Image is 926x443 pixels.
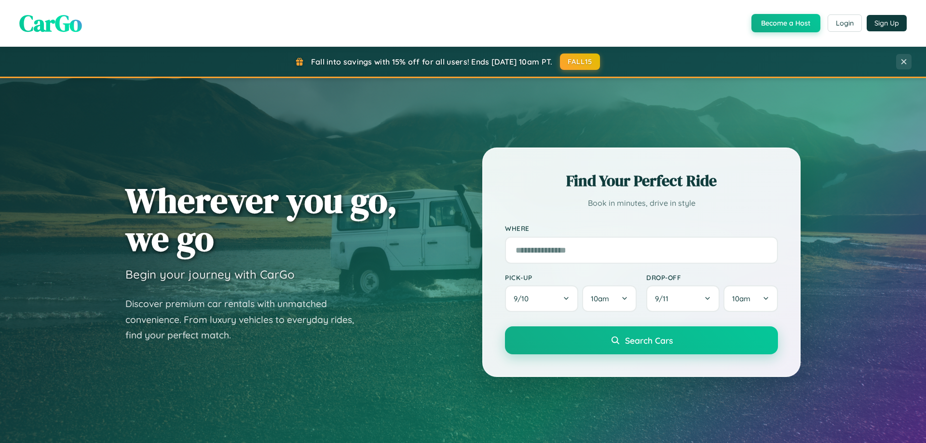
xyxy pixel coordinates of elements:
[867,15,907,31] button: Sign Up
[655,294,673,303] span: 9 / 11
[311,57,553,67] span: Fall into savings with 15% off for all users! Ends [DATE] 10am PT.
[625,335,673,346] span: Search Cars
[591,294,609,303] span: 10am
[19,7,82,39] span: CarGo
[751,14,820,32] button: Become a Host
[646,273,778,282] label: Drop-off
[514,294,533,303] span: 9 / 10
[125,181,397,257] h1: Wherever you go, we go
[125,267,295,282] h3: Begin your journey with CarGo
[560,54,600,70] button: FALL15
[505,196,778,210] p: Book in minutes, drive in style
[582,285,637,312] button: 10am
[505,170,778,191] h2: Find Your Perfect Ride
[828,14,862,32] button: Login
[505,326,778,354] button: Search Cars
[732,294,750,303] span: 10am
[505,225,778,233] label: Where
[505,273,637,282] label: Pick-up
[723,285,778,312] button: 10am
[646,285,720,312] button: 9/11
[505,285,578,312] button: 9/10
[125,296,367,343] p: Discover premium car rentals with unmatched convenience. From luxury vehicles to everyday rides, ...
